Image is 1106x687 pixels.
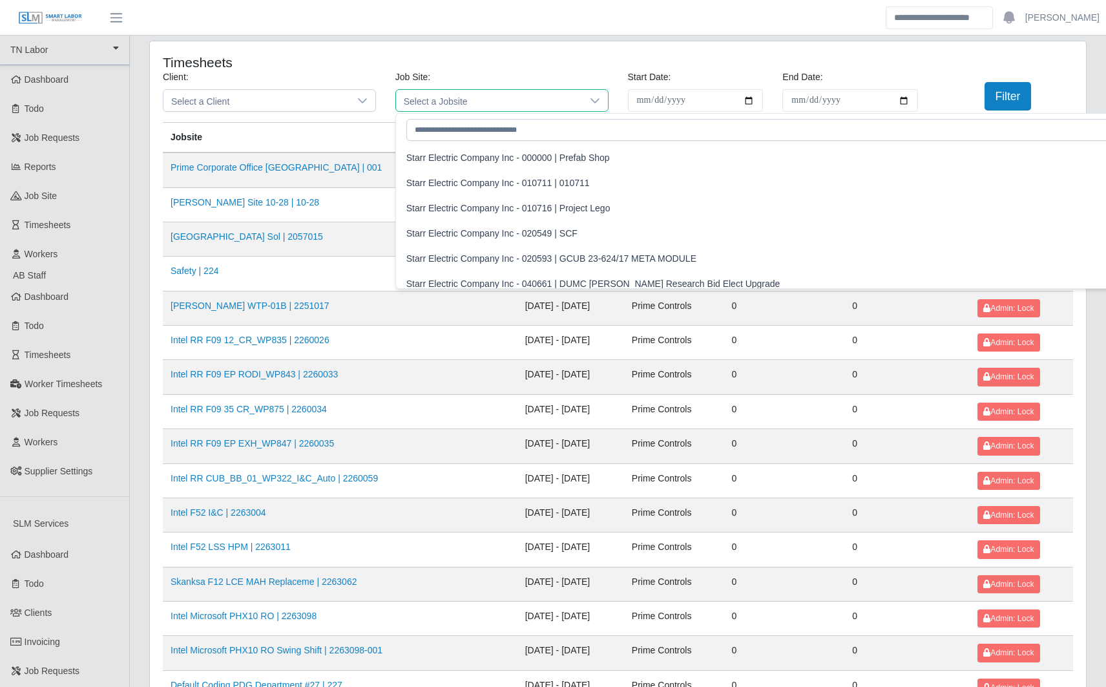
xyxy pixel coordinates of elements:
a: Intel RR F09 35 CR_WP875 | 2260034 [171,404,327,414]
button: Admin: Lock [977,644,1039,662]
button: Admin: Lock [977,540,1039,558]
label: Job Site: [395,70,430,84]
a: Intel RR F09 12_CR_WP835 | 2260026 [171,335,329,345]
span: SLM Services [13,518,68,529]
a: [PERSON_NAME] [1025,11,1100,25]
div: Starr Electric Company Inc - 010716 | Project Lego [406,202,610,215]
a: Intel F52 LSS HPM | 2263011 [171,542,291,552]
td: Prime Controls [624,602,724,636]
td: [DATE] - [DATE] [517,326,624,360]
td: [DATE] - [DATE] [517,429,624,463]
td: 0 [844,291,970,325]
td: 0 [724,394,844,428]
button: Admin: Lock [977,506,1039,524]
button: Admin: Lock [977,575,1039,593]
span: Dashboard [25,291,69,302]
td: Prime Controls [624,533,724,567]
td: 0 [724,291,844,325]
span: Reports [25,162,56,172]
td: 0 [724,360,844,394]
button: Admin: Lock [977,299,1039,317]
td: Prime Controls [624,291,724,325]
a: [PERSON_NAME] WTP-01B | 2251017 [171,301,329,311]
td: Prime Controls [624,498,724,532]
td: 0 [844,533,970,567]
td: 0 [844,394,970,428]
td: 0 [724,636,844,670]
a: Intel RR F09 EP RODI_WP843 | 2260033 [171,369,338,379]
td: 0 [844,498,970,532]
span: Dashboard [25,549,69,560]
td: [DATE] - [DATE] [517,636,624,670]
a: Safety | 224 [171,266,218,276]
span: Timesheets [25,220,71,230]
span: Timesheets [25,350,71,360]
span: Invoicing [25,637,60,647]
span: Dashboard [25,74,69,85]
span: Admin: Lock [983,304,1034,313]
td: Prime Controls [624,636,724,670]
td: 0 [724,567,844,601]
td: [DATE] - [DATE] [517,394,624,428]
button: Filter [985,82,1032,111]
a: Intel F52 I&C | 2263004 [171,507,266,518]
td: [DATE] - [DATE] [517,291,624,325]
td: 0 [724,429,844,463]
td: 0 [844,360,970,394]
div: Starr Electric Company Inc - 000000 | Prefab Shop [406,151,610,165]
td: [DATE] - [DATE] [517,360,624,394]
span: Admin: Lock [983,338,1034,347]
td: Prime Controls [624,326,724,360]
td: [DATE] - [DATE] [517,498,624,532]
td: Prime Controls [624,429,724,463]
a: Intel RR CUB_BB_01_WP322_I&C_Auto | 2260059 [171,473,378,483]
button: Admin: Lock [977,368,1039,386]
td: Prime Controls [624,463,724,498]
a: Prime Corporate Office [GEOGRAPHIC_DATA] | 001 [171,162,382,173]
span: Clients [25,608,52,618]
button: Admin: Lock [977,437,1039,455]
button: Admin: Lock [977,472,1039,490]
span: Todo [25,578,44,589]
a: Skanksa F12 LCE MAH Replaceme | 2263062 [171,576,357,587]
h4: Timesheets [163,54,531,70]
label: Start Date: [628,70,671,84]
div: Starr Electric Company Inc - 010711 | 010711 [406,176,590,190]
div: Starr Electric Company Inc - 040661 | DUMC [PERSON_NAME] Research Bid Elect Upgrade [406,277,780,291]
span: Admin: Lock [983,476,1034,485]
a: [GEOGRAPHIC_DATA] Sol | 2057015 [171,231,323,242]
span: Admin: Lock [983,580,1034,589]
span: Select a Client [163,90,350,111]
td: 0 [844,636,970,670]
label: Client: [163,70,189,84]
img: SLM Logo [18,11,83,25]
td: Prime Controls [624,394,724,428]
button: Admin: Lock [977,333,1039,352]
td: 0 [844,567,970,601]
td: 0 [724,533,844,567]
span: Worker Timesheets [25,379,102,389]
div: Starr Electric Company Inc - 020593 | GCUB 23-624/17 META MODULE [406,252,696,266]
label: End Date: [782,70,822,84]
span: Job Requests [25,132,80,143]
input: Search [886,6,993,29]
td: 0 [844,602,970,636]
span: Admin: Lock [983,407,1034,416]
div: Starr Electric Company Inc - 020549 | SCF [406,227,578,240]
span: Job Requests [25,408,80,418]
td: [DATE] - [DATE] [517,533,624,567]
td: 0 [844,326,970,360]
a: Intel Microsoft PHX10 RO Swing Shift | 2263098-001 [171,645,382,655]
span: Admin: Lock [983,648,1034,657]
td: 0 [724,463,844,498]
td: 0 [844,429,970,463]
td: [DATE] - [DATE] [517,463,624,498]
span: Select a Jobsite [396,90,582,111]
span: Job Requests [25,666,80,676]
span: Admin: Lock [983,441,1034,450]
td: 0 [844,463,970,498]
span: Admin: Lock [983,511,1034,520]
span: Todo [25,103,44,114]
span: job site [25,191,57,201]
button: Admin: Lock [977,609,1039,628]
